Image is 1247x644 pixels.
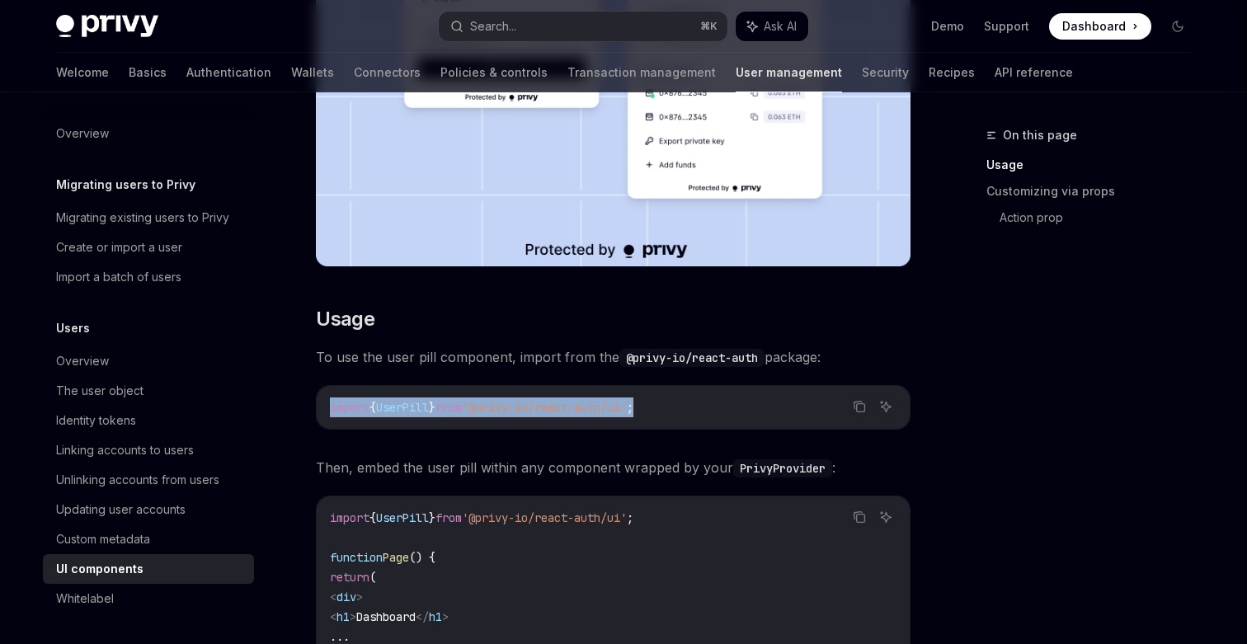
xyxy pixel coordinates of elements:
[875,396,896,417] button: Ask AI
[316,456,911,479] span: Then, embed the user pill within any component wrapped by your :
[383,550,409,565] span: Page
[376,400,429,415] span: UserPill
[995,53,1073,92] a: API reference
[330,550,383,565] span: function
[369,400,376,415] span: {
[56,318,90,338] h5: Users
[56,470,219,490] div: Unlinking accounts from users
[56,15,158,38] img: dark logo
[849,396,870,417] button: Copy the contents from the code block
[56,381,144,401] div: The user object
[429,400,435,415] span: }
[356,590,363,604] span: >
[354,53,421,92] a: Connectors
[56,589,114,609] div: Whitelabel
[291,53,334,92] a: Wallets
[330,400,369,415] span: import
[435,400,462,415] span: from
[442,609,449,624] span: >
[129,53,167,92] a: Basics
[43,262,254,292] a: Import a batch of users
[330,590,336,604] span: <
[429,609,442,624] span: h1
[875,506,896,528] button: Ask AI
[1003,125,1077,145] span: On this page
[336,590,356,604] span: div
[43,346,254,376] a: Overview
[350,609,356,624] span: >
[56,208,229,228] div: Migrating existing users to Privy
[736,12,808,41] button: Ask AI
[56,500,186,519] div: Updating user accounts
[470,16,516,36] div: Search...
[1062,18,1126,35] span: Dashboard
[330,609,336,624] span: <
[700,20,718,33] span: ⌘ K
[984,18,1029,35] a: Support
[733,459,832,477] code: PrivyProvider
[440,53,548,92] a: Policies & controls
[330,510,369,525] span: import
[416,609,429,624] span: </
[439,12,727,41] button: Search...⌘K
[43,495,254,524] a: Updating user accounts
[43,554,254,584] a: UI components
[1049,13,1151,40] a: Dashboard
[56,440,194,460] div: Linking accounts to users
[43,435,254,465] a: Linking accounts to users
[56,529,150,549] div: Custom metadata
[56,411,136,430] div: Identity tokens
[56,53,109,92] a: Welcome
[43,376,254,406] a: The user object
[56,175,195,195] h5: Migrating users to Privy
[429,510,435,525] span: }
[369,510,376,525] span: {
[43,119,254,148] a: Overview
[56,559,144,579] div: UI components
[43,465,254,495] a: Unlinking accounts from users
[330,629,350,644] span: ...
[376,510,429,525] span: UserPill
[186,53,271,92] a: Authentication
[567,53,716,92] a: Transaction management
[56,351,109,371] div: Overview
[736,53,842,92] a: User management
[43,524,254,554] a: Custom metadata
[409,550,435,565] span: () {
[627,400,633,415] span: ;
[619,349,765,367] code: @privy-io/react-auth
[316,306,374,332] span: Usage
[356,609,416,624] span: Dashboard
[929,53,975,92] a: Recipes
[336,609,350,624] span: h1
[56,124,109,143] div: Overview
[43,233,254,262] a: Create or import a user
[316,346,911,369] span: To use the user pill component, import from the package:
[764,18,797,35] span: Ask AI
[931,18,964,35] a: Demo
[369,570,376,585] span: (
[462,400,627,415] span: '@privy-io/react-auth/ui'
[862,53,909,92] a: Security
[986,178,1204,204] a: Customizing via props
[330,570,369,585] span: return
[43,406,254,435] a: Identity tokens
[986,152,1204,178] a: Usage
[435,510,462,525] span: from
[1000,204,1204,231] a: Action prop
[1165,13,1191,40] button: Toggle dark mode
[849,506,870,528] button: Copy the contents from the code block
[627,510,633,525] span: ;
[43,584,254,613] a: Whitelabel
[462,510,627,525] span: '@privy-io/react-auth/ui'
[43,203,254,233] a: Migrating existing users to Privy
[56,237,182,257] div: Create or import a user
[56,267,181,287] div: Import a batch of users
